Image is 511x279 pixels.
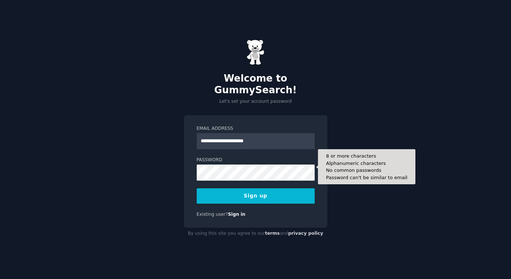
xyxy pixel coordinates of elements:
label: Password [197,157,315,163]
p: Let's set your account password [184,98,327,105]
img: Gummy Bear [247,39,265,65]
a: terms [265,231,279,236]
h2: Welcome to GummySearch! [184,73,327,96]
label: Email Address [197,125,315,132]
a: Sign in [228,212,245,217]
span: Existing user? [197,212,228,217]
button: Sign up [197,188,315,204]
div: By using this site you agree to our and [184,228,327,240]
a: privacy policy [288,231,323,236]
